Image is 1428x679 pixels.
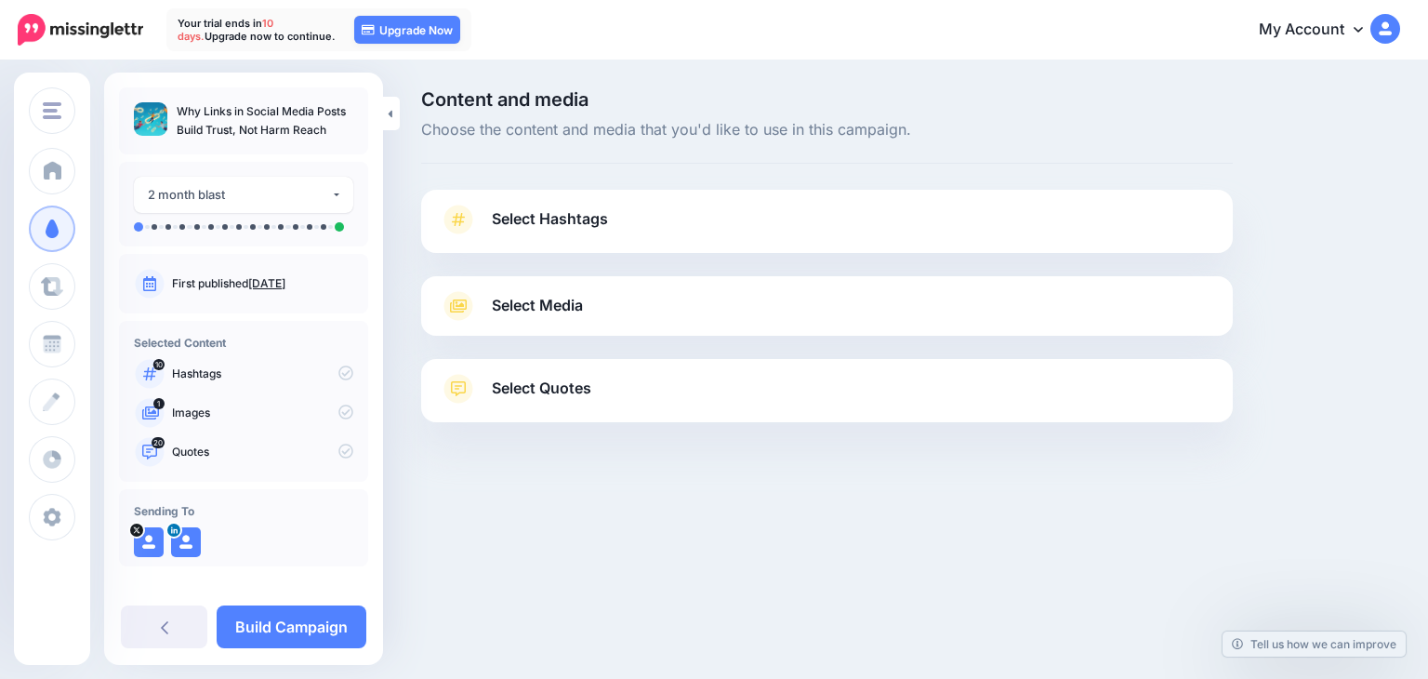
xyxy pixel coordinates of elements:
span: 10 [153,359,165,370]
a: Upgrade Now [354,16,460,44]
span: Select Media [492,293,583,318]
img: Missinglettr [18,14,143,46]
p: Why Links in Social Media Posts Build Trust, Not Harm Reach [177,102,353,140]
p: Images [172,405,353,421]
p: Quotes [172,444,353,460]
span: 20 [152,437,165,448]
a: Select Media [440,291,1214,321]
p: First published [172,275,353,292]
a: Select Quotes [440,374,1214,422]
span: 10 days. [178,17,273,43]
h4: Sending To [134,504,353,518]
a: Tell us how we can improve [1223,632,1406,657]
div: 2 month blast [148,184,331,206]
p: Your trial ends in Upgrade now to continue. [178,17,336,43]
span: Select Quotes [492,376,591,401]
span: Select Hashtags [492,206,608,232]
span: 1 [153,398,165,409]
p: Hashtags [172,366,353,382]
a: Select Hashtags [440,205,1214,253]
button: 2 month blast [134,177,353,213]
a: [DATE] [248,276,285,290]
span: Choose the content and media that you'd like to use in this campaign. [421,118,1233,142]
img: menu.png [43,102,61,119]
img: user_default_image.png [134,527,164,557]
span: Content and media [421,90,1233,109]
h4: Selected Content [134,336,353,350]
img: user_default_image.png [171,527,201,557]
img: fe6bc8109aa17f22477ab96f4c523f66_thumb.jpg [134,102,167,136]
a: My Account [1240,7,1400,53]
